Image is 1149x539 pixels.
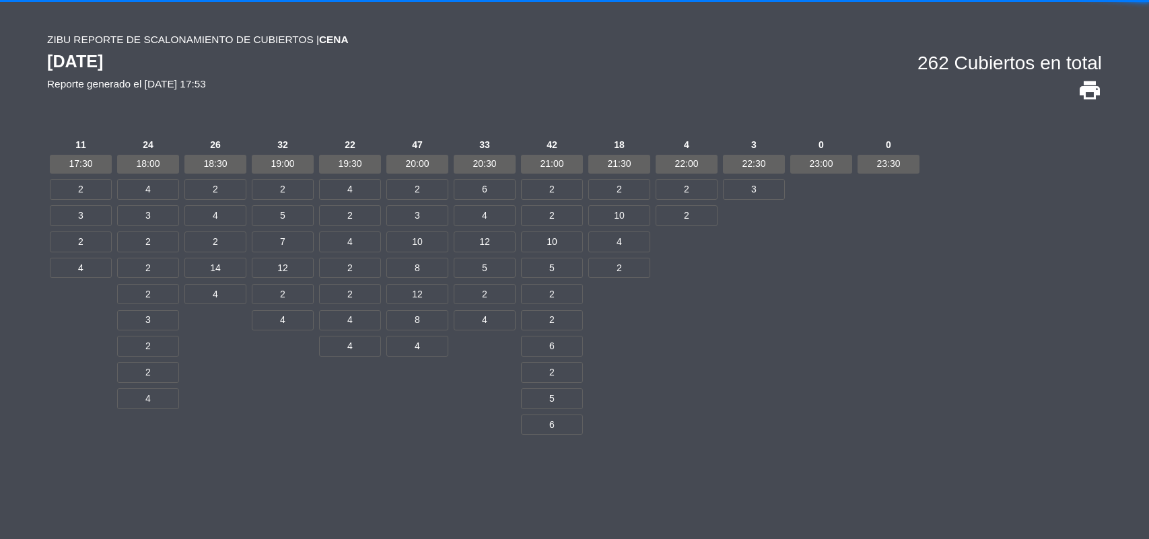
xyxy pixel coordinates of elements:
[454,155,516,174] span: 20:30
[252,284,314,304] span: 2
[252,135,314,154] span: 32
[319,155,381,174] span: 19:30
[1078,78,1102,102] i: print
[454,179,516,199] span: 6
[521,231,583,252] span: 10
[319,205,381,225] span: 2
[858,155,919,174] span: 23:30
[790,135,852,154] span: 0
[184,179,246,199] span: 2
[50,231,112,252] span: 2
[521,336,583,356] span: 6
[521,415,583,435] span: 6
[656,205,718,225] span: 2
[521,362,583,382] span: 2
[386,258,448,278] span: 8
[386,310,448,330] span: 8
[184,155,246,174] span: 18:30
[252,231,314,252] span: 7
[656,135,718,154] span: 4
[117,155,179,174] span: 18:00
[454,205,516,225] span: 4
[723,179,785,199] span: 3
[117,336,179,356] span: 2
[319,135,381,154] span: 22
[47,48,206,75] div: [DATE]
[319,179,381,199] span: 4
[858,135,919,154] span: 0
[588,231,650,252] span: 4
[117,310,179,330] span: 3
[386,231,448,252] span: 10
[117,135,179,154] span: 24
[117,205,179,225] span: 3
[454,310,516,330] span: 4
[252,179,314,199] span: 2
[521,310,583,330] span: 2
[656,179,718,199] span: 2
[184,135,246,154] span: 26
[521,205,583,225] span: 2
[917,48,1102,79] div: 262 Cubiertos en total
[790,155,852,174] span: 23:00
[117,284,179,304] span: 2
[521,155,583,174] span: 21:00
[723,155,785,174] span: 22:30
[50,258,112,278] span: 4
[588,258,650,278] span: 2
[117,231,179,252] span: 2
[319,258,381,278] span: 2
[386,179,448,199] span: 2
[454,284,516,304] span: 2
[386,155,448,174] span: 20:00
[521,135,583,154] span: 42
[319,34,349,45] strong: Cena
[386,205,448,225] span: 3
[723,135,785,154] span: 3
[454,135,516,154] span: 33
[117,388,179,408] span: 4
[252,258,314,278] span: 12
[184,258,246,278] span: 14
[588,155,650,174] span: 21:30
[454,231,516,252] span: 12
[588,135,650,154] span: 18
[319,284,381,304] span: 2
[117,258,179,278] span: 2
[184,205,246,225] span: 4
[588,179,650,199] span: 2
[50,135,112,154] span: 11
[47,75,206,92] div: Reporte generado el [DATE] 17:53
[47,31,1102,48] div: Zibu Reporte de scalonamiento de cubiertos |
[521,258,583,278] span: 5
[184,284,246,304] span: 4
[521,284,583,304] span: 2
[50,155,112,174] span: 17:30
[252,205,314,225] span: 5
[252,155,314,174] span: 19:00
[252,310,314,330] span: 4
[588,205,650,225] span: 10
[319,231,381,252] span: 4
[386,135,448,154] span: 47
[117,362,179,382] span: 2
[386,284,448,304] span: 12
[50,205,112,225] span: 3
[521,179,583,199] span: 2
[386,336,448,356] span: 4
[454,258,516,278] span: 5
[184,231,246,252] span: 2
[521,388,583,408] span: 5
[319,336,381,356] span: 4
[50,179,112,199] span: 2
[117,179,179,199] span: 4
[656,155,718,174] span: 22:00
[319,310,381,330] span: 4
